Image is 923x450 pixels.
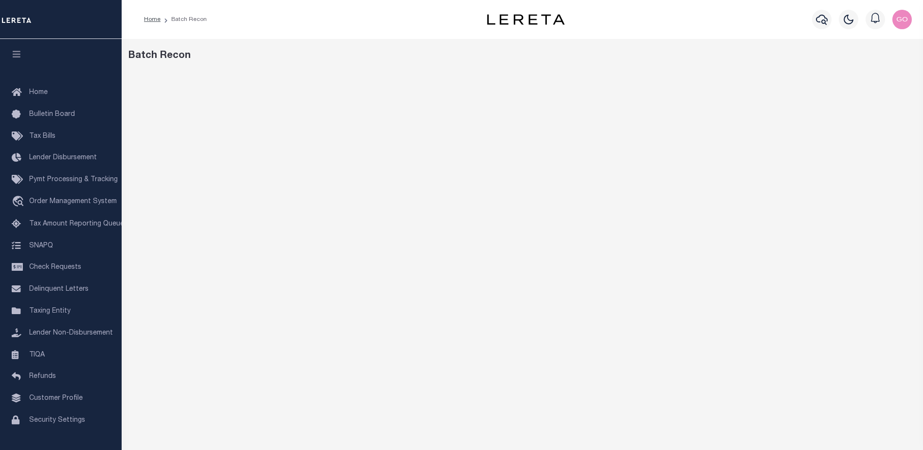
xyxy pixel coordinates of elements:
[29,133,55,140] span: Tax Bills
[892,10,912,29] img: svg+xml;base64,PHN2ZyB4bWxucz0iaHR0cDovL3d3dy53My5vcmcvMjAwMC9zdmciIHBvaW50ZXItZXZlbnRzPSJub25lIi...
[144,17,161,22] a: Home
[161,15,207,24] li: Batch Recon
[29,308,71,315] span: Taxing Entity
[29,242,53,249] span: SNAPQ
[29,89,48,96] span: Home
[29,286,89,293] span: Delinquent Letters
[29,351,45,358] span: TIQA
[29,373,56,380] span: Refunds
[29,111,75,118] span: Bulletin Board
[128,49,917,63] div: Batch Recon
[12,196,27,208] i: travel_explore
[487,14,565,25] img: logo-dark.svg
[29,221,124,227] span: Tax Amount Reporting Queue
[29,417,85,424] span: Security Settings
[29,330,113,337] span: Lender Non-Disbursement
[29,264,81,271] span: Check Requests
[29,395,83,402] span: Customer Profile
[29,176,118,183] span: Pymt Processing & Tracking
[29,154,97,161] span: Lender Disbursement
[29,198,117,205] span: Order Management System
